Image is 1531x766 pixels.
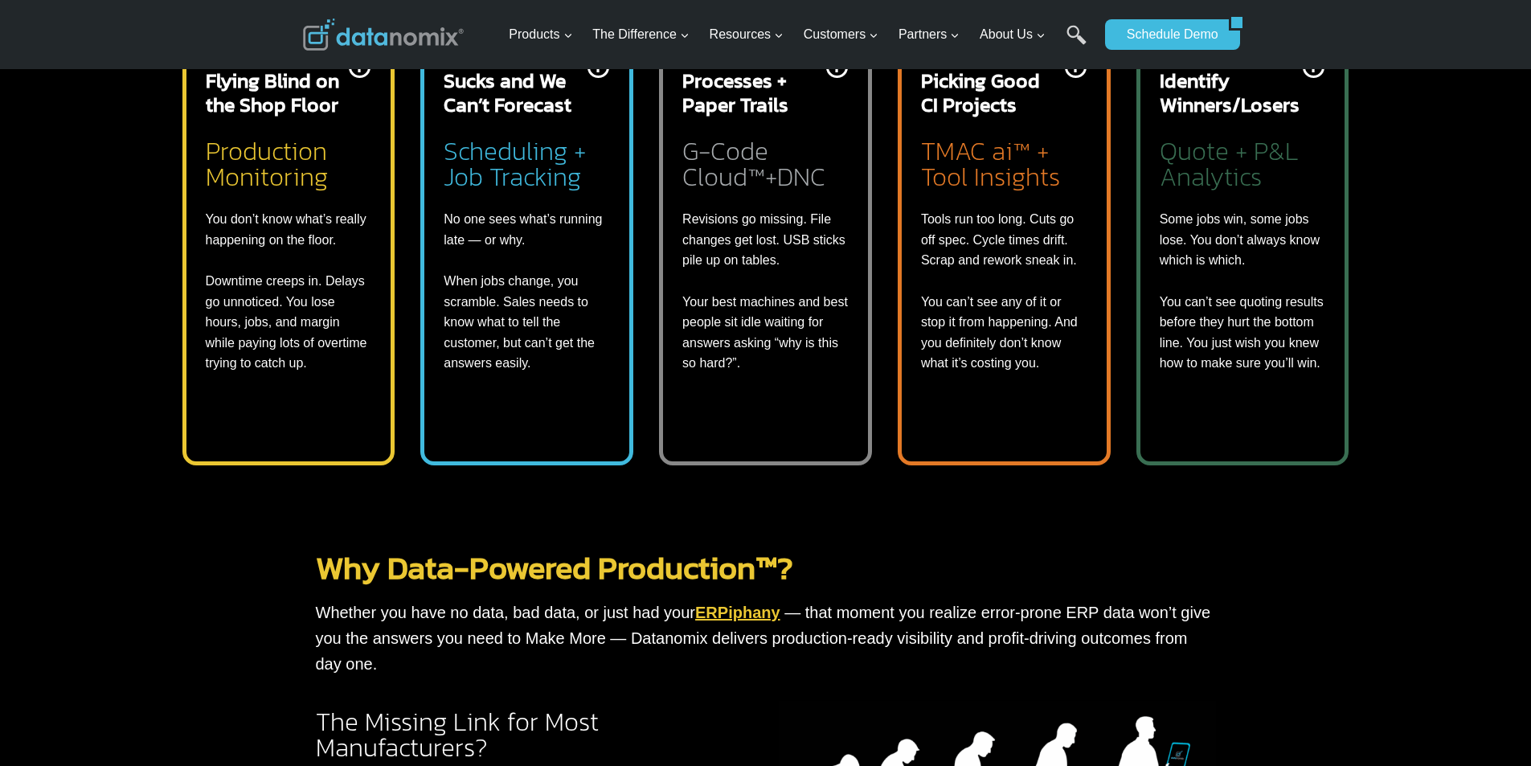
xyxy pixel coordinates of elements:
[206,133,372,190] h2: Production Monitoring
[444,209,610,374] p: No one sees what’s running late — or why. When jobs change, you scramble. Sales needs to know wha...
[682,44,823,117] h2: Manual Processes + Paper Trails
[444,44,584,117] h2: Scheduling Sucks and We Can’t Forecast
[682,133,849,190] h2: G-Code Cloud™+DNC
[303,18,464,51] img: Datanomix
[921,133,1087,190] h2: TMAC ai™ + Tool Insights
[980,24,1046,45] span: About Us
[316,543,793,592] a: Why Data-Powered Production™?
[710,24,784,45] span: Resources
[444,133,610,190] h2: Scheduling + Job Tracking
[8,457,266,758] iframe: Popup CTA
[592,24,690,45] span: The Difference
[502,9,1097,61] nav: Primary Navigation
[899,24,960,45] span: Partners
[1160,209,1326,374] p: Some jobs win, some jobs lose. You don’t always know which is which. You can’t see quoting result...
[206,44,346,117] h2: Our Team is Flying Blind on the Shop Floor
[1160,44,1300,117] h2: We Can’t Identify Winners/Losers
[509,24,572,45] span: Products
[1160,133,1326,190] h2: Quote + P&L Analytics
[804,24,878,45] span: Customers
[1066,25,1087,61] a: Search
[921,44,1062,117] h2: We Need Help Picking Good CI Projects
[695,604,780,621] a: ERPiphany
[316,600,1216,677] p: Whether you have no data, bad data, or just had your — that moment you realize error-prone ERP da...
[316,709,753,760] h2: The Missing Link for Most Manufacturers?
[921,209,1087,374] p: Tools run too long. Cuts go off spec. Cycle times drift. Scrap and rework sneak in. You can’t see...
[206,209,372,374] p: You don’t know what’s really happening on the floor. Downtime creeps in. Delays go unnoticed. You...
[1105,19,1229,50] a: Schedule Demo
[682,209,849,374] p: Revisions go missing. File changes get lost. USB sticks pile up on tables. Your best machines and...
